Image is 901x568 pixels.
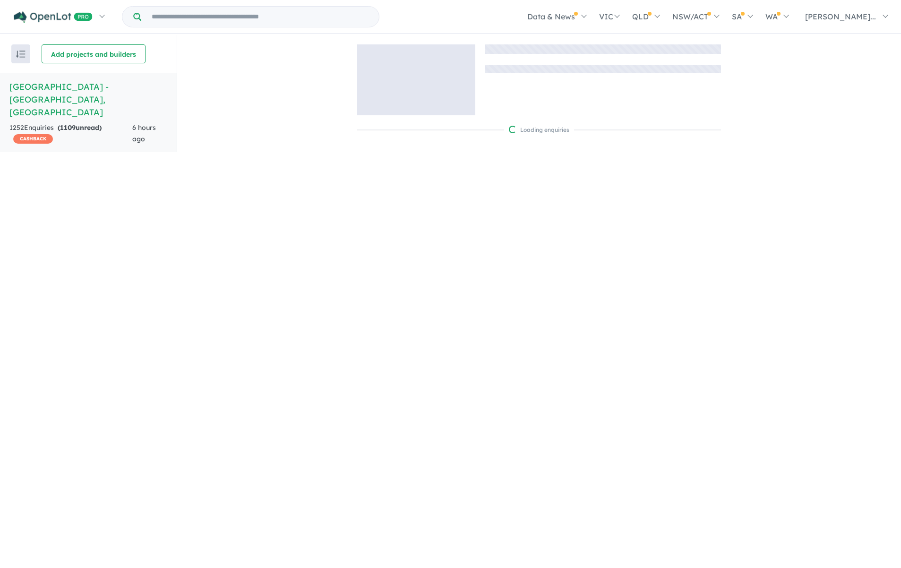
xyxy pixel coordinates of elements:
[42,44,146,63] button: Add projects and builders
[13,134,53,144] span: CASHBACK
[9,80,167,119] h5: [GEOGRAPHIC_DATA] - [GEOGRAPHIC_DATA] , [GEOGRAPHIC_DATA]
[9,122,132,145] div: 1252 Enquir ies
[58,123,102,132] strong: ( unread)
[60,123,76,132] span: 1109
[143,7,377,27] input: Try estate name, suburb, builder or developer
[509,125,569,135] div: Loading enquiries
[132,123,156,143] span: 6 hours ago
[14,11,93,23] img: Openlot PRO Logo White
[16,51,26,58] img: sort.svg
[805,12,876,21] span: [PERSON_NAME]...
